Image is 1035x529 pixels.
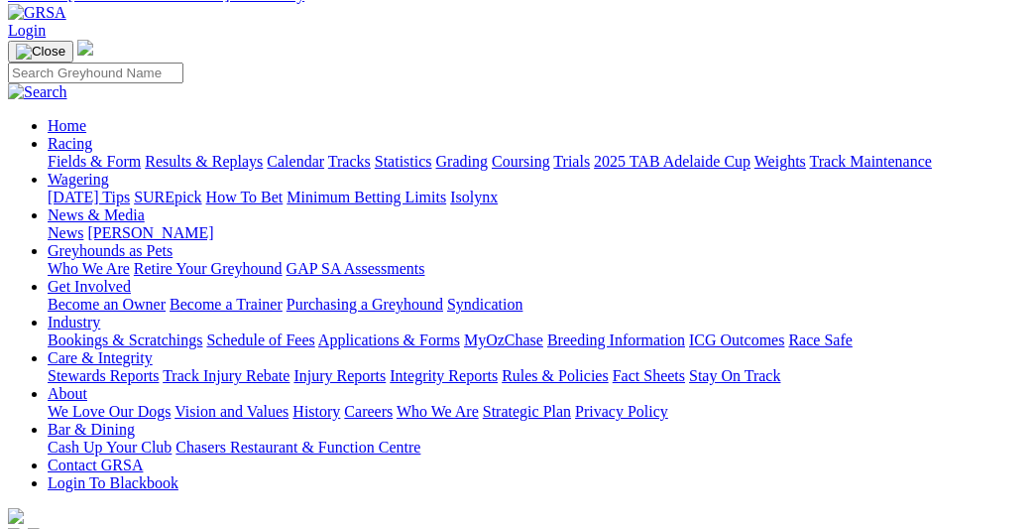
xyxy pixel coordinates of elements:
[48,421,135,438] a: Bar & Dining
[48,296,1027,314] div: Get Involved
[48,153,1027,171] div: Racing
[48,439,172,456] a: Cash Up Your Club
[447,296,522,313] a: Syndication
[16,44,65,60] img: Close
[48,349,153,366] a: Care & Integrity
[48,224,83,241] a: News
[8,4,66,22] img: GRSA
[48,367,1027,385] div: Care & Integrity
[492,153,550,170] a: Coursing
[48,331,1027,349] div: Industry
[48,439,1027,457] div: Bar & Dining
[464,331,543,348] a: MyOzChase
[292,403,340,420] a: History
[134,189,201,205] a: SUREpick
[450,189,498,205] a: Isolynx
[810,153,932,170] a: Track Maintenance
[48,242,172,259] a: Greyhounds as Pets
[163,367,289,384] a: Track Injury Rebate
[48,189,1027,206] div: Wagering
[48,314,100,331] a: Industry
[145,153,263,170] a: Results & Replays
[344,403,393,420] a: Careers
[87,224,213,241] a: [PERSON_NAME]
[48,331,202,348] a: Bookings & Scratchings
[8,508,24,524] img: logo-grsa-white.png
[375,153,432,170] a: Statistics
[174,403,288,420] a: Vision and Values
[754,153,806,170] a: Weights
[206,331,314,348] a: Schedule of Fees
[267,153,324,170] a: Calendar
[48,385,87,402] a: About
[594,153,750,170] a: 2025 TAB Adelaide Cup
[48,171,109,188] a: Wagering
[48,474,178,491] a: Login To Blackbook
[287,260,425,277] a: GAP SA Assessments
[547,331,685,348] a: Breeding Information
[689,367,780,384] a: Stay On Track
[483,403,571,420] a: Strategic Plan
[175,439,420,456] a: Chasers Restaurant & Function Centre
[48,224,1027,242] div: News & Media
[293,367,386,384] a: Injury Reports
[613,367,685,384] a: Fact Sheets
[8,83,67,101] img: Search
[553,153,590,170] a: Trials
[206,189,284,205] a: How To Bet
[689,331,784,348] a: ICG Outcomes
[390,367,498,384] a: Integrity Reports
[48,189,130,205] a: [DATE] Tips
[48,117,86,134] a: Home
[48,153,141,170] a: Fields & Form
[48,135,92,152] a: Racing
[48,278,131,295] a: Get Involved
[48,260,130,277] a: Who We Are
[48,206,145,223] a: News & Media
[287,189,446,205] a: Minimum Betting Limits
[48,403,1027,421] div: About
[575,403,668,420] a: Privacy Policy
[397,403,479,420] a: Who We Are
[8,41,73,63] button: Toggle navigation
[8,22,46,39] a: Login
[48,367,159,384] a: Stewards Reports
[134,260,283,277] a: Retire Your Greyhound
[48,403,171,420] a: We Love Our Dogs
[170,296,283,313] a: Become a Trainer
[8,63,183,83] input: Search
[328,153,371,170] a: Tracks
[502,367,609,384] a: Rules & Policies
[77,40,93,56] img: logo-grsa-white.png
[48,296,166,313] a: Become an Owner
[287,296,443,313] a: Purchasing a Greyhound
[788,331,852,348] a: Race Safe
[48,260,1027,278] div: Greyhounds as Pets
[436,153,488,170] a: Grading
[48,457,143,473] a: Contact GRSA
[318,331,460,348] a: Applications & Forms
